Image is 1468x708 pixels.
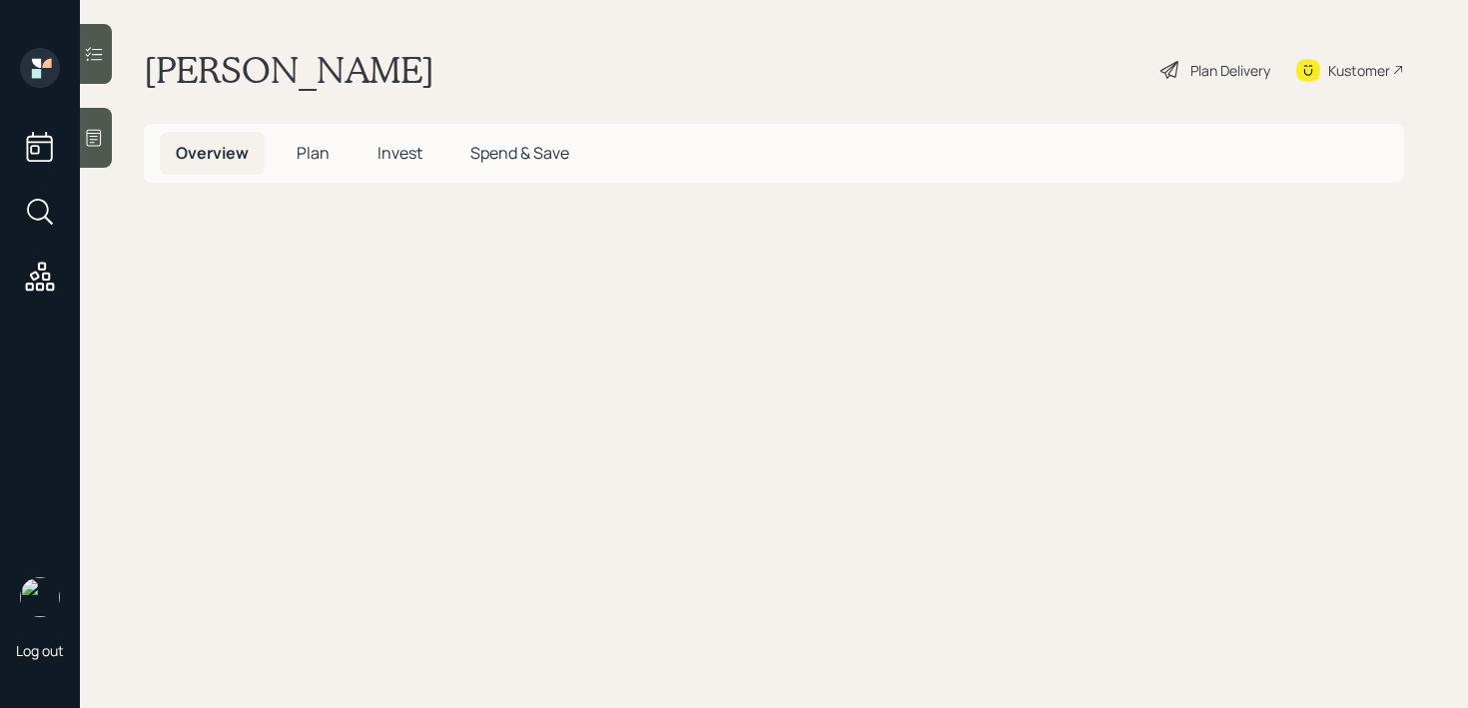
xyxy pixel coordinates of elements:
div: Plan Delivery [1190,60,1270,81]
span: Overview [176,142,249,164]
span: Spend & Save [470,142,569,164]
div: Kustomer [1328,60,1390,81]
span: Invest [377,142,422,164]
span: Plan [297,142,330,164]
div: Log out [16,641,64,660]
h1: [PERSON_NAME] [144,48,434,92]
img: retirable_logo.png [20,577,60,617]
